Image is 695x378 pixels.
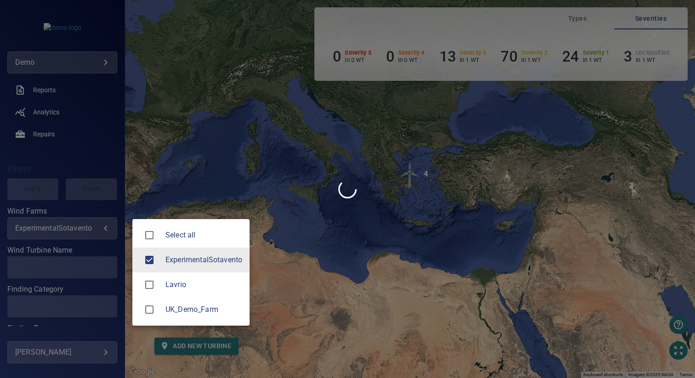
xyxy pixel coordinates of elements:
[140,250,159,270] span: ExperimentalSotavento
[132,219,250,326] ul: ExperimentalSotavento
[140,275,159,294] span: Lavrio
[165,254,242,265] span: ExperimentalSotavento
[165,304,242,315] span: UK_Demo_Farm
[165,279,242,290] div: Wind Farms Lavrio
[165,230,242,241] span: Select all
[165,304,242,315] div: Wind Farms UK_Demo_Farm
[165,254,242,265] div: Wind Farms ExperimentalSotavento
[140,300,159,319] span: UK_Demo_Farm
[165,279,242,290] span: Lavrio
